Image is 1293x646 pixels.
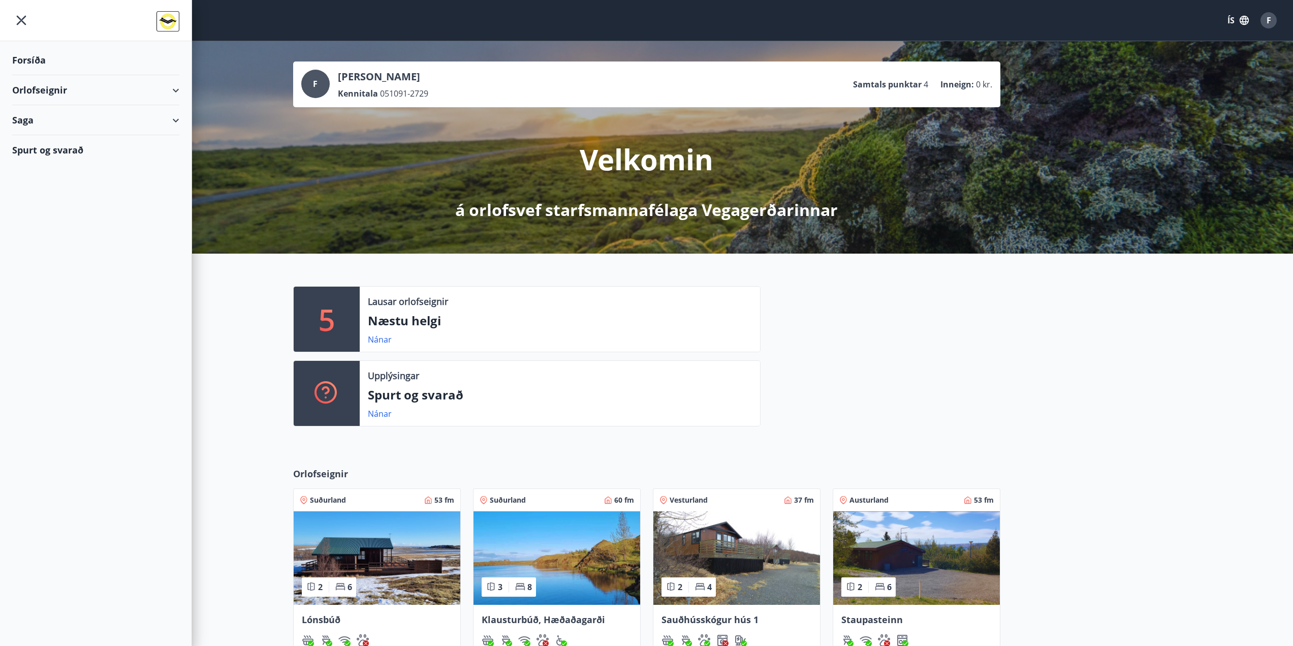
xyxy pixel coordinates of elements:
[670,495,708,505] span: Vesturland
[368,312,752,329] p: Næstu helgi
[455,199,838,221] p: á orlofsvef starfsmannafélaga Vegagerðarinnar
[313,78,318,89] span: F
[940,79,974,90] p: Inneign :
[12,135,179,165] div: Spurt og svarað
[1267,15,1271,26] span: F
[293,467,348,480] span: Orlofseignir
[490,495,526,505] span: Suðurland
[653,511,820,605] img: Paella dish
[12,45,179,75] div: Forsíða
[434,495,454,505] span: 53 fm
[338,70,428,84] p: [PERSON_NAME]
[707,581,712,593] span: 4
[368,295,448,308] p: Lausar orlofseignir
[678,581,682,593] span: 2
[310,495,346,505] span: Suðurland
[924,79,928,90] span: 4
[841,613,903,626] span: Staupasteinn
[661,613,759,626] span: Sauðhússkógur hús 1
[12,105,179,135] div: Saga
[368,408,392,419] a: Nánar
[794,495,814,505] span: 37 fm
[1222,11,1254,29] button: ÍS
[380,88,428,99] span: 051091-2729
[853,79,922,90] p: Samtals punktar
[348,581,352,593] span: 6
[1256,8,1281,33] button: F
[580,140,713,178] p: Velkomin
[368,369,419,382] p: Upplýsingar
[887,581,892,593] span: 6
[318,581,323,593] span: 2
[294,511,460,605] img: Paella dish
[12,11,30,29] button: menu
[482,613,605,626] span: Klausturbúð, Hæðaðagarði
[498,581,502,593] span: 3
[368,334,392,345] a: Nánar
[319,300,335,339] p: 5
[527,581,532,593] span: 8
[368,386,752,404] p: Spurt og svarað
[614,495,634,505] span: 60 fm
[849,495,889,505] span: Austurland
[858,581,862,593] span: 2
[12,75,179,105] div: Orlofseignir
[302,613,340,626] span: Lónsbúð
[474,511,640,605] img: Paella dish
[833,511,1000,605] img: Paella dish
[976,79,992,90] span: 0 kr.
[974,495,994,505] span: 53 fm
[156,11,179,32] img: union_logo
[338,88,378,99] p: Kennitala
